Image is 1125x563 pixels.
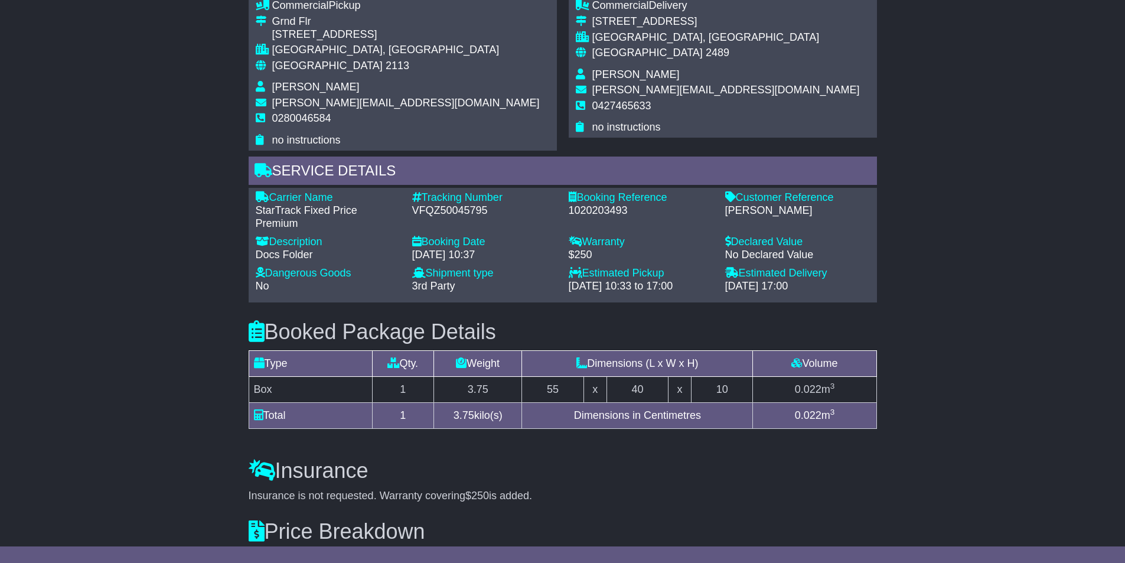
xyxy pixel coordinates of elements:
div: Booking Date [412,236,557,249]
td: Total [249,403,372,429]
div: Estimated Delivery [725,267,870,280]
div: Dangerous Goods [256,267,400,280]
td: 10 [691,377,753,403]
td: m [753,403,876,429]
div: [DATE] 17:00 [725,280,870,293]
div: Carrier Name [256,191,400,204]
td: Dimensions in Centimetres [522,403,753,429]
div: [PERSON_NAME] [725,204,870,217]
div: [DATE] 10:37 [412,249,557,262]
td: x [583,377,606,403]
td: Type [249,351,372,377]
h3: Insurance [249,459,877,483]
span: $250 [465,490,489,502]
span: no instructions [592,121,661,133]
span: 2489 [706,47,729,58]
span: [PERSON_NAME] [592,69,680,80]
div: Warranty [569,236,713,249]
td: Qty. [372,351,434,377]
div: Estimated Pickup [569,267,713,280]
td: Box [249,377,372,403]
div: Service Details [249,157,877,188]
div: No Declared Value [725,249,870,262]
span: [PERSON_NAME][EMAIL_ADDRESS][DOMAIN_NAME] [592,84,860,96]
span: 0.022 [795,409,821,421]
td: Volume [753,351,876,377]
div: Tracking Number [412,191,557,204]
span: 2113 [386,60,409,71]
td: 55 [522,377,584,403]
span: no instructions [272,134,341,146]
div: [STREET_ADDRESS] [272,28,540,41]
span: [GEOGRAPHIC_DATA] [272,60,383,71]
div: [GEOGRAPHIC_DATA], [GEOGRAPHIC_DATA] [272,44,540,57]
sup: 3 [830,408,835,416]
td: Dimensions (L x W x H) [522,351,753,377]
td: 40 [606,377,669,403]
span: 3.75 [454,409,474,421]
span: 0.022 [795,383,821,395]
div: Booking Reference [569,191,713,204]
td: Weight [434,351,522,377]
h3: Price Breakdown [249,520,877,544]
td: kilo(s) [434,403,522,429]
div: StarTrack Fixed Price Premium [256,204,400,230]
span: [PERSON_NAME][EMAIL_ADDRESS][DOMAIN_NAME] [272,97,540,109]
div: $250 [569,249,713,262]
div: Shipment type [412,267,557,280]
sup: 3 [830,382,835,390]
div: Grnd Flr [272,15,540,28]
div: [STREET_ADDRESS] [592,15,860,28]
div: Description [256,236,400,249]
span: 3rd Party [412,280,455,292]
div: 1020203493 [569,204,713,217]
div: Docs Folder [256,249,400,262]
div: Declared Value [725,236,870,249]
span: [GEOGRAPHIC_DATA] [592,47,703,58]
td: 1 [372,377,434,403]
span: [PERSON_NAME] [272,81,360,93]
td: x [669,377,692,403]
span: 0427465633 [592,100,651,112]
td: 3.75 [434,377,522,403]
div: Customer Reference [725,191,870,204]
div: Insurance is not requested. Warranty covering is added. [249,490,877,503]
td: m [753,377,876,403]
span: 0280046584 [272,112,331,124]
h3: Booked Package Details [249,320,877,344]
div: [GEOGRAPHIC_DATA], [GEOGRAPHIC_DATA] [592,31,860,44]
span: No [256,280,269,292]
div: VFQZ50045795 [412,204,557,217]
div: [DATE] 10:33 to 17:00 [569,280,713,293]
td: 1 [372,403,434,429]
